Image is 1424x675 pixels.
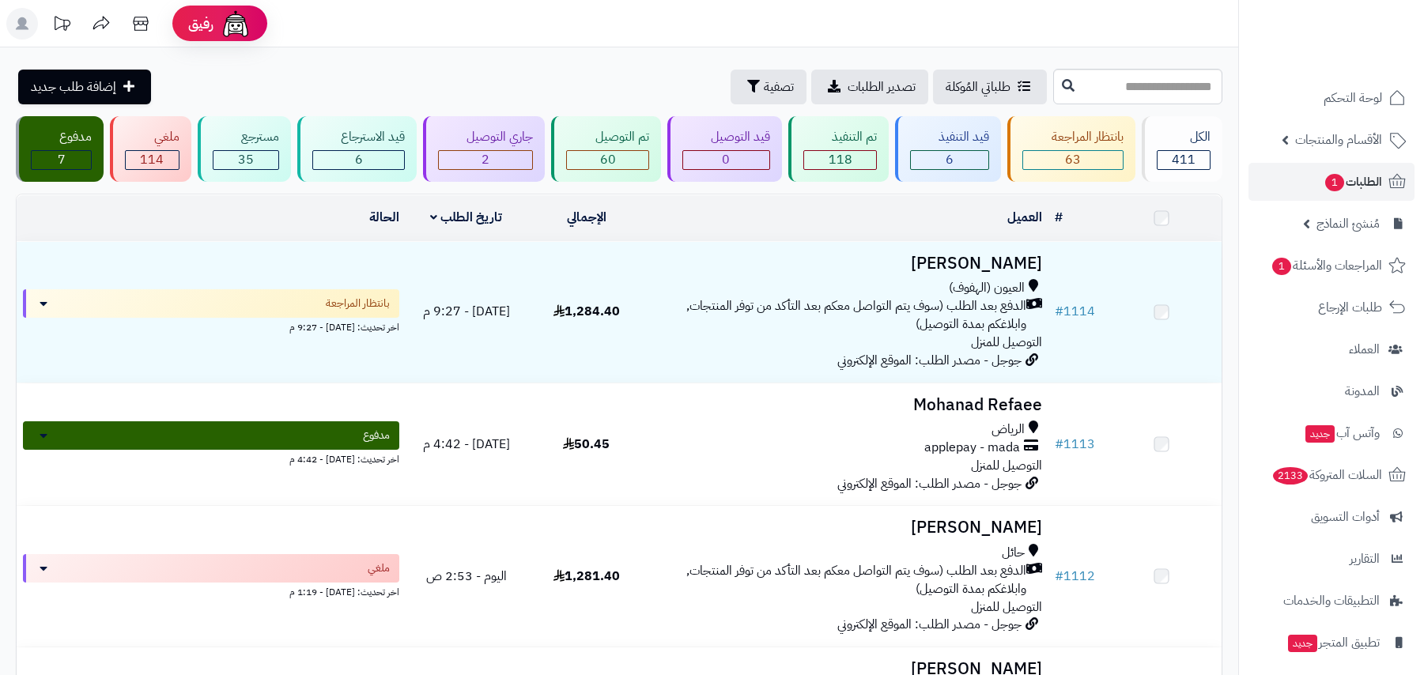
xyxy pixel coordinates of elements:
[971,456,1042,475] span: التوصيل للمنزل
[553,302,620,321] span: 1,284.40
[420,116,548,182] a: جاري التوصيل 2
[567,208,606,227] a: الإجمالي
[731,70,806,104] button: تصفية
[32,151,91,169] div: 7
[664,116,785,182] a: قيد التوصيل 0
[910,128,989,146] div: قيد التنفيذ
[1288,635,1317,652] span: جديد
[1248,79,1415,117] a: لوحة التحكم
[1248,456,1415,494] a: السلات المتروكة2133
[933,70,1047,104] a: طلباتي المُوكلة
[1248,624,1415,662] a: تطبيق المتجرجديد
[946,150,954,169] span: 6
[548,116,663,182] a: تم التوصيل 60
[803,128,877,146] div: تم التنفيذ
[1248,372,1415,410] a: المدونة
[971,598,1042,617] span: التوصيل للمنزل
[423,435,510,454] span: [DATE] - 4:42 م
[949,279,1025,297] span: العيون (الهفوف)
[31,77,116,96] span: إضافة طلب جديد
[653,396,1041,414] h3: Mohanad Refaee
[1324,87,1382,109] span: لوحة التحكم
[438,128,533,146] div: جاري التوصيل
[1316,213,1380,235] span: مُنشئ النماذج
[1283,590,1380,612] span: التطبيقات والخدمات
[13,116,107,182] a: مدفوع 7
[804,151,876,169] div: 118
[653,255,1041,273] h3: [PERSON_NAME]
[1139,116,1226,182] a: الكل411
[1324,173,1345,192] span: 1
[1055,435,1063,454] span: #
[992,420,1025,439] span: الرياض
[426,567,507,586] span: اليوم - 2:53 ص
[1316,25,1409,58] img: logo-2.png
[1295,129,1382,151] span: الأقسام والمنتجات
[837,351,1022,370] span: جوجل - مصدر الطلب: الموقع الإلكتروني
[1065,150,1081,169] span: 63
[1311,506,1380,528] span: أدوات التسويق
[125,128,179,146] div: ملغي
[653,297,1026,334] span: الدفع بعد الطلب (سوف يتم التواصل معكم بعد التأكد من توفر المنتجات, وابلاغكم بمدة التوصيل)
[811,70,928,104] a: تصدير الطلبات
[294,116,420,182] a: قيد الاسترجاع 6
[363,428,390,443] span: مدفوع
[326,296,390,311] span: بانتظار المراجعة
[1271,466,1309,485] span: 2133
[42,8,81,43] a: تحديثات المنصة
[1055,435,1095,454] a: #1113
[1007,208,1042,227] a: العميل
[1055,567,1063,586] span: #
[1350,548,1380,570] span: التقارير
[482,150,489,169] span: 2
[220,8,251,40] img: ai-face.png
[653,562,1026,598] span: الدفع بعد الطلب (سوف يتم التواصل معكم بعد التأكد من توفر المنتجات, وابلاغكم بمدة التوصيل)
[837,474,1022,493] span: جوجل - مصدر الطلب: الموقع الإلكتروني
[1022,128,1123,146] div: بانتظار المراجعة
[1248,330,1415,368] a: العملاء
[600,150,616,169] span: 60
[1286,632,1380,654] span: تطبيق المتجر
[1157,128,1211,146] div: الكل
[1248,582,1415,620] a: التطبيقات والخدمات
[1345,380,1380,402] span: المدونة
[848,77,916,96] span: تصدير الطلبات
[1055,302,1095,321] a: #1114
[971,333,1042,352] span: التوصيل للمنزل
[1248,498,1415,536] a: أدوات التسويق
[1248,163,1415,201] a: الطلبات1
[785,116,892,182] a: تم التنفيذ 118
[313,151,404,169] div: 6
[140,150,164,169] span: 114
[911,151,988,169] div: 6
[23,450,399,466] div: اخر تحديث: [DATE] - 4:42 م
[1248,288,1415,326] a: طلبات الإرجاع
[563,435,610,454] span: 50.45
[126,151,178,169] div: 114
[1324,171,1382,193] span: الطلبات
[653,519,1041,537] h3: [PERSON_NAME]
[213,128,279,146] div: مسترجع
[423,302,510,321] span: [DATE] - 9:27 م
[1248,247,1415,285] a: المراجعات والأسئلة1
[31,128,92,146] div: مدفوع
[439,151,532,169] div: 2
[553,567,620,586] span: 1,281.40
[683,151,769,169] div: 0
[829,150,852,169] span: 118
[355,150,363,169] span: 6
[369,208,399,227] a: الحالة
[23,318,399,334] div: اخر تحديث: [DATE] - 9:27 م
[1172,150,1195,169] span: 411
[23,583,399,599] div: اخر تحديث: [DATE] - 1:19 م
[368,560,390,576] span: ملغي
[567,151,648,169] div: 60
[18,70,151,104] a: إضافة طلب جديد
[924,439,1020,457] span: applepay - mada
[946,77,1010,96] span: طلباتي المُوكلة
[188,14,213,33] span: رفيق
[837,615,1022,634] span: جوجل - مصدر الطلب: الموقع الإلكتروني
[566,128,648,146] div: تم التوصيل
[1055,567,1095,586] a: #1112
[682,128,770,146] div: قيد التوصيل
